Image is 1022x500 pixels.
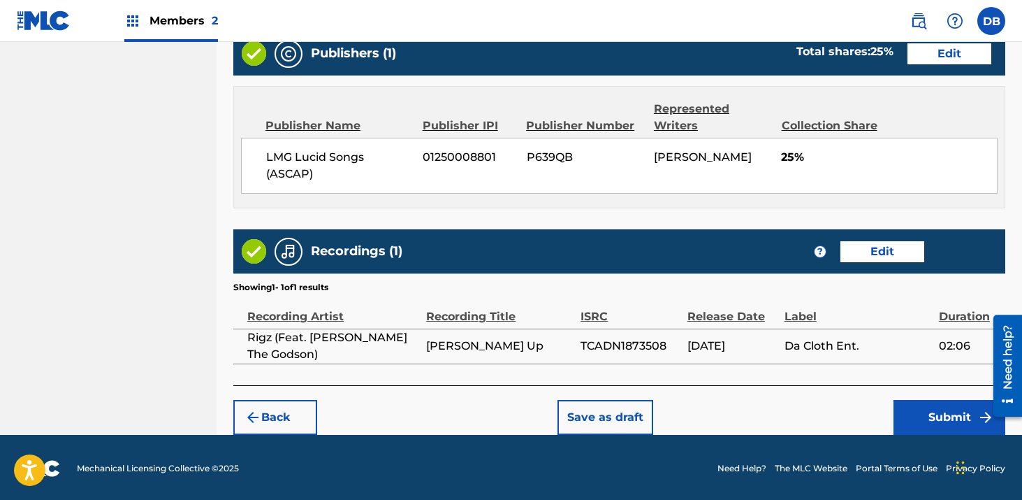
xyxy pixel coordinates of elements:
a: Need Help? [717,462,766,475]
div: Release Date [687,294,778,325]
img: Recordings [280,243,297,260]
span: 01250008801 [423,149,516,166]
p: Showing 1 - 1 of 1 results [233,281,328,294]
button: Submit [893,400,1005,435]
iframe: Chat Widget [952,433,1022,500]
img: f7272a7cc735f4ea7f67.svg [977,409,994,426]
span: 2 [212,14,218,27]
a: Portal Terms of Use [856,462,937,475]
a: Privacy Policy [946,462,1005,475]
button: Back [233,400,317,435]
span: 25% [781,149,997,166]
img: 7ee5dd4eb1f8a8e3ef2f.svg [244,409,261,426]
h5: Publishers (1) [311,45,396,62]
span: LMG Lucid Songs (ASCAP) [266,149,412,183]
span: Da Cloth Ent. [784,338,932,355]
span: TCADN1873508 [581,338,680,355]
button: Edit [840,241,924,262]
img: search [910,13,927,29]
div: Represented Writers [654,101,771,134]
span: [DATE] [687,338,778,355]
span: Mechanical Licensing Collective © 2025 [77,462,239,475]
img: help [947,13,963,29]
span: [PERSON_NAME] Up [426,338,574,355]
img: MLC Logo [17,10,71,31]
span: 02:06 [939,338,998,355]
div: Recording Title [426,294,574,325]
div: Duration [939,294,998,325]
a: Public Search [905,7,933,35]
span: Members [149,13,218,29]
div: Total shares: [796,43,893,60]
a: The MLC Website [775,462,847,475]
span: Rigz (Feat. [PERSON_NAME] The Godson) [247,329,419,363]
h5: Recordings (1) [311,243,402,259]
button: Edit [907,43,991,64]
div: ISRC [581,294,680,325]
img: Valid [242,41,266,66]
div: Publisher Number [526,117,643,134]
span: 25 % [870,45,893,58]
div: Publisher Name [265,117,412,134]
div: Label [784,294,932,325]
div: Drag [956,447,965,489]
img: Valid [242,239,266,264]
div: Publisher IPI [423,117,516,134]
img: Publishers [280,45,297,62]
span: P639QB [527,149,643,166]
div: Recording Artist [247,294,419,325]
span: [PERSON_NAME] [654,150,752,164]
div: User Menu [977,7,1005,35]
button: Save as draft [557,400,653,435]
div: Help [941,7,969,35]
span: ? [815,246,826,257]
div: Collection Share [782,117,891,134]
img: Top Rightsholders [124,13,141,29]
iframe: Resource Center [983,310,1022,422]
